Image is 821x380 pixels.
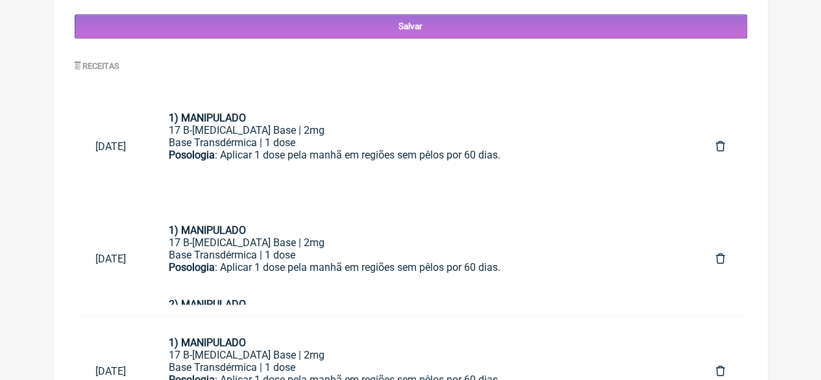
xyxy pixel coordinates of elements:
[75,14,747,38] input: Salvar
[75,130,149,163] a: [DATE]
[169,298,246,310] strong: 2) MANIPULADO
[169,149,215,161] strong: Posologia
[169,136,674,149] div: Base Transdérmica | 1 dose
[169,336,246,349] strong: 1) MANIPULADO
[169,249,674,261] div: Base Transdérmica | 1 dose
[75,242,149,275] a: [DATE]
[169,124,674,136] div: 17 B-[MEDICAL_DATA] Base | 2mg
[169,236,674,249] div: 17 B-[MEDICAL_DATA] Base | 2mg
[169,224,246,236] strong: 1) MANIPULADO
[148,214,695,305] a: 1) MANIPULADO17 B-[MEDICAL_DATA] Base | 2mgBase Transdérmica | 1 dosePosologia: Aplicar 1 dose pe...
[169,149,674,198] div: : Aplicar 1 dose pela manhã em regiões sem pêlos por 60 dias.
[169,261,674,298] div: : Aplicar 1 dose pela manhã em regiões sem pêlos por 60 dias.
[148,101,695,192] a: 1) MANIPULADO17 B-[MEDICAL_DATA] Base | 2mgBase Transdérmica | 1 dosePosologia: Aplicar 1 dose pe...
[169,112,246,124] strong: 1) MANIPULADO
[75,61,120,71] label: Receitas
[169,349,674,361] div: 17 B-[MEDICAL_DATA] Base | 2mg
[169,361,674,374] div: Base Transdérmica | 1 dose
[169,261,215,273] strong: Posologia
